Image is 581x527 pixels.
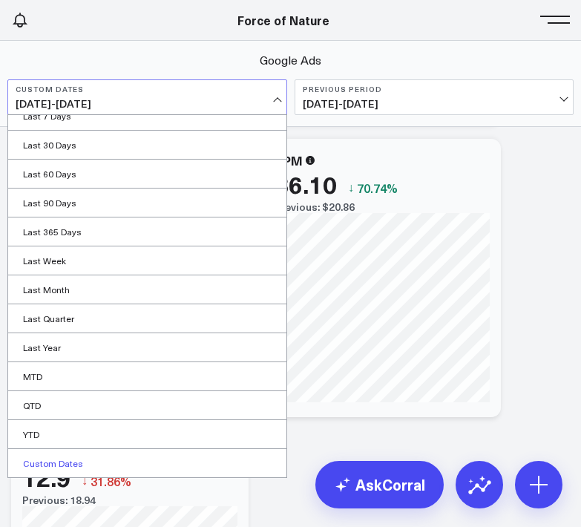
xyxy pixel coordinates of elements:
[295,79,574,115] button: Previous Period[DATE]-[DATE]
[303,85,566,94] b: Previous Period
[275,171,337,197] div: $6.10
[16,85,279,94] b: Custom Dates
[8,391,286,419] a: QTD
[275,152,303,168] div: CPM
[8,420,286,448] a: YTD
[22,494,237,506] div: Previous: 18.94
[8,362,286,390] a: MTD
[260,52,321,68] a: Google Ads
[16,98,279,110] span: [DATE] - [DATE]
[8,189,286,217] a: Last 90 Days
[8,246,286,275] a: Last Week
[237,12,329,28] a: Force of Nature
[8,304,286,333] a: Last Quarter
[7,79,287,115] button: Custom Dates[DATE]-[DATE]
[8,333,286,361] a: Last Year
[348,178,354,197] span: ↓
[303,98,566,110] span: [DATE] - [DATE]
[8,160,286,188] a: Last 60 Days
[91,473,131,489] span: 31.86%
[22,464,70,491] div: 12.9
[8,217,286,246] a: Last 365 Days
[82,471,88,491] span: ↓
[275,201,490,213] div: Previous: $20.86
[8,131,286,159] a: Last 30 Days
[8,102,286,130] a: Last 7 Days
[315,461,444,508] a: AskCorral
[357,180,398,196] span: 70.74%
[8,449,286,477] a: Custom Dates
[8,275,286,304] a: Last Month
